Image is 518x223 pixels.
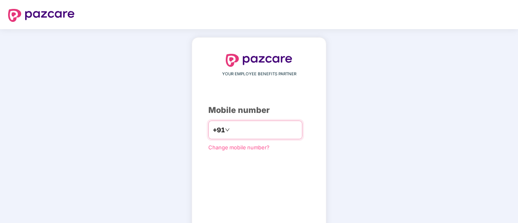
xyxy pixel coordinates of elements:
a: Change mobile number? [208,144,270,151]
span: YOUR EMPLOYEE BENEFITS PARTNER [222,71,296,77]
img: logo [8,9,75,22]
span: +91 [213,125,225,135]
img: logo [226,54,292,67]
div: Mobile number [208,104,310,117]
span: down [225,127,230,132]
